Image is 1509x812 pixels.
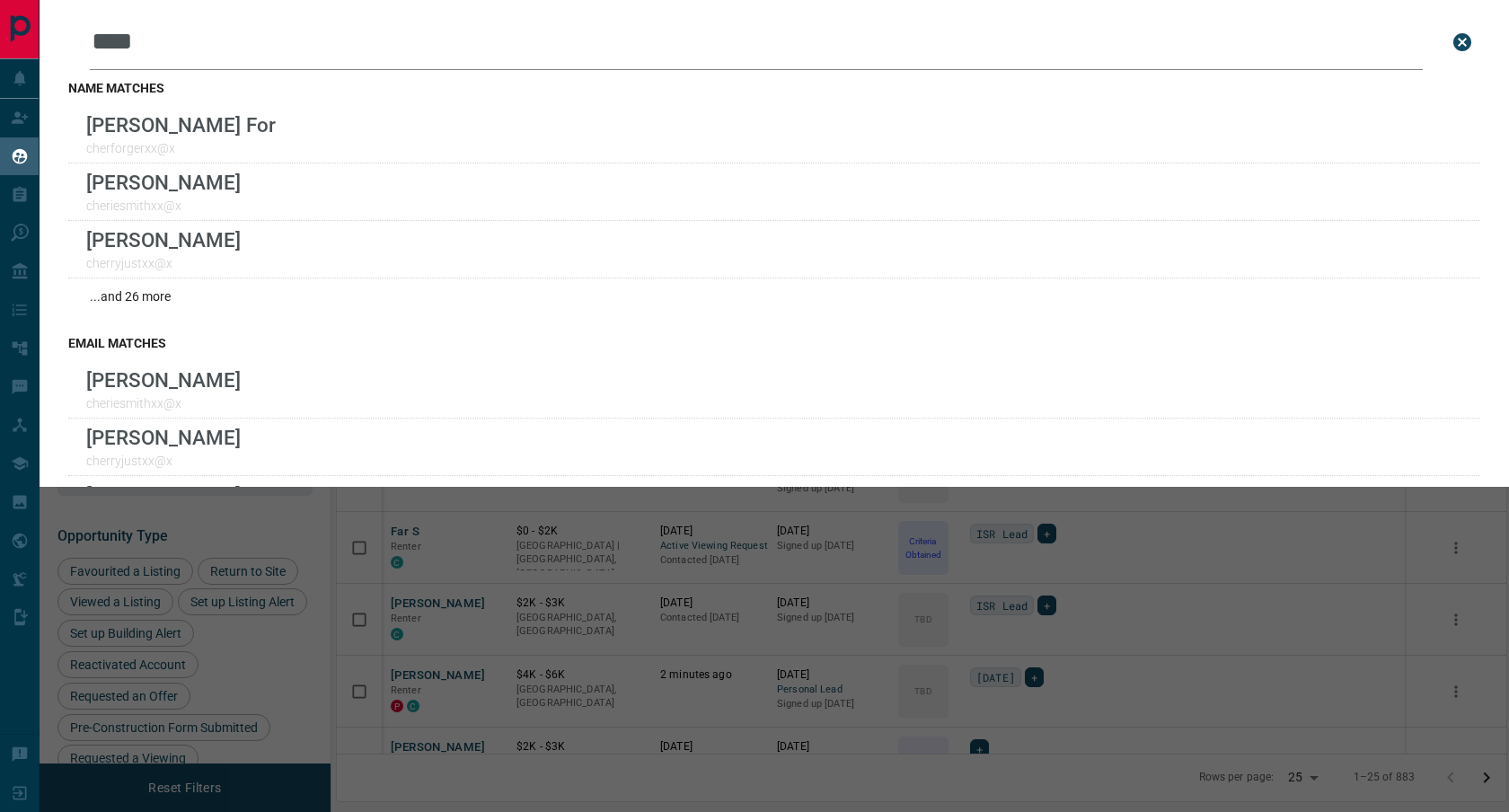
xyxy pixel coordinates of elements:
p: [PERSON_NAME] [86,426,241,449]
p: cheriesmithxx@x [86,396,241,410]
p: cherryjustxx@x [86,256,241,270]
p: cherforgerxx@x [86,141,276,155]
p: [PERSON_NAME] [86,171,241,194]
button: close search bar [1444,24,1480,60]
p: cheriesmithxx@x [86,199,241,213]
p: cherryjustxx@x [86,454,241,468]
h3: email matches [68,336,1480,350]
p: [PERSON_NAME] For [86,113,276,137]
p: [PERSON_NAME] For [86,483,276,507]
p: [PERSON_NAME] [86,368,241,392]
h3: name matches [68,81,1480,95]
p: [PERSON_NAME] [86,228,241,252]
div: ...and 26 more [68,278,1480,314]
